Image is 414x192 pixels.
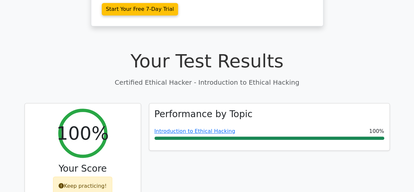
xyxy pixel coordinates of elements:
h3: Your Score [30,163,135,174]
a: Start Your Free 7-Day Trial [102,3,178,15]
span: 100% [369,127,384,135]
h3: Performance by Topic [154,109,253,120]
h1: Your Test Results [25,50,390,72]
p: Certified Ethical Hacker - Introduction to Ethical Hacking [25,77,390,87]
a: Introduction to Ethical Hacking [154,128,235,134]
h2: 100% [56,122,109,144]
